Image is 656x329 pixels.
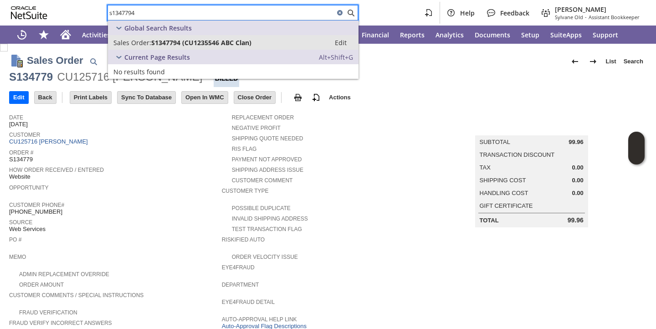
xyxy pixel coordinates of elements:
[232,254,298,260] a: Order Velocity Issue
[77,26,116,44] a: Activities
[480,190,528,196] a: Handling Cost
[319,53,353,62] span: Alt+Shift+G
[585,14,587,21] span: -
[9,185,48,191] a: Opportunity
[9,202,64,208] a: Customer Phone#
[113,67,165,76] span: No results found
[480,177,526,184] a: Shipping Cost
[11,6,47,19] svg: logo
[124,53,190,62] span: Current Page Results
[460,9,475,17] span: Help
[550,31,582,39] span: SuiteApps
[88,56,99,67] img: Quick Find
[469,26,516,44] a: Documents
[500,9,529,17] span: Feedback
[628,149,645,165] span: Oracle Guided Learning Widget. To move around, please hold and drag
[568,216,584,224] span: 99.96
[222,282,259,288] a: Department
[9,70,53,84] div: S134779
[232,125,281,131] a: Negative Profit
[234,92,275,103] input: Close Order
[9,167,104,173] a: How Order Received / Entered
[57,70,203,84] div: CU125716 [PERSON_NAME]
[108,64,359,79] a: No results found
[38,29,49,40] svg: Shortcuts
[572,164,583,171] span: 0.00
[70,92,111,103] input: Print Labels
[118,92,175,103] input: Sync To Database
[602,54,620,69] a: List
[480,139,510,145] a: Subtotal
[325,94,354,101] a: Actions
[9,254,26,260] a: Memo
[232,167,303,173] a: Shipping Address Issue
[569,139,584,146] span: 99.96
[232,205,291,211] a: Possible Duplicate
[60,29,71,40] svg: Home
[593,31,618,39] span: Support
[113,38,151,47] span: Sales Order:
[9,132,40,138] a: Customer
[555,5,640,14] span: [PERSON_NAME]
[475,121,588,135] caption: Summary
[356,26,395,44] a: Financial
[400,31,425,39] span: Reports
[16,29,27,40] svg: Recent Records
[569,56,580,67] img: Previous
[232,216,308,222] a: Invalid Shipping Address
[222,188,269,194] a: Customer Type
[311,92,322,103] img: add-record.svg
[587,26,624,44] a: Support
[9,226,46,233] span: Web Services
[232,146,257,152] a: RIS flag
[19,309,77,316] a: Fraud Verification
[10,92,28,103] input: Edit
[9,173,31,180] span: Website
[222,316,297,323] a: Auto-Approval Help Link
[9,292,143,298] a: Customer Comments / Special Instructions
[19,282,64,288] a: Order Amount
[9,219,32,226] a: Source
[55,26,77,44] a: Home
[19,271,109,278] a: Admin Replacement Override
[232,114,294,121] a: Replacement Order
[232,177,293,184] a: Customer Comment
[555,14,583,21] span: Sylvane Old
[362,31,389,39] span: Financial
[222,264,255,271] a: Eye4Fraud
[480,164,491,171] a: Tax
[108,35,359,50] a: Sales Order:S1347794 (CU1235546 ABC Clan)Edit:
[9,149,33,156] a: Order #
[345,7,356,18] svg: Search
[9,208,62,216] span: [PHONE_NUMBER]
[480,202,533,209] a: Gift Certificate
[9,121,28,128] span: [DATE]
[436,31,464,39] span: Analytics
[108,7,334,18] input: Search
[151,38,251,47] span: S1347794 (CU1235546 ABC Clan)
[620,54,647,69] a: Search
[480,217,499,224] a: Total
[588,56,599,67] img: Next
[232,226,302,232] a: Test Transaction Flag
[430,26,469,44] a: Analytics
[9,156,33,163] span: S134779
[292,92,303,103] img: print.svg
[232,135,303,142] a: Shipping Quote Needed
[232,156,302,163] a: Payment not approved
[589,14,640,21] span: Assistant Bookkeeper
[395,26,430,44] a: Reports
[572,190,583,197] span: 0.00
[545,26,587,44] a: SuiteApps
[222,299,275,305] a: Eye4Fraud Detail
[9,138,90,145] a: CU125716 [PERSON_NAME]
[325,37,357,48] a: Edit:
[9,114,23,121] a: Date
[35,92,56,103] input: Back
[222,236,265,243] a: Riskified Auto
[124,24,192,32] span: Global Search Results
[82,31,110,39] span: Activities
[9,320,112,326] a: Fraud Verify Incorrect Answers
[572,177,583,184] span: 0.00
[516,26,545,44] a: Setup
